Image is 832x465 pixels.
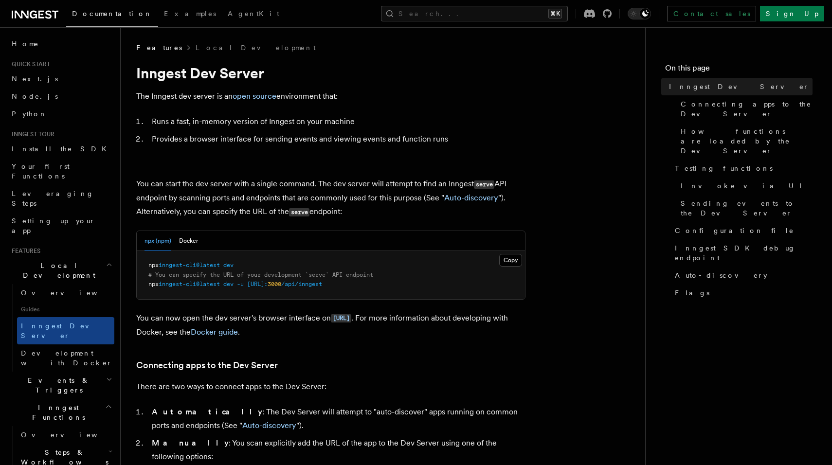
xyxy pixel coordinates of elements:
span: Overview [21,431,121,439]
kbd: ⌘K [548,9,562,18]
a: Development with Docker [17,344,114,372]
span: Local Development [8,261,106,280]
button: Events & Triggers [8,372,114,399]
li: Provides a browser interface for sending events and viewing events and function runs [149,132,525,146]
a: Auto-discovery [671,267,813,284]
a: Inngest SDK debug endpoint [671,239,813,267]
a: Documentation [66,3,158,27]
span: Flags [675,288,709,298]
code: serve [474,445,494,453]
a: Invoke via UI [677,177,813,195]
a: Inngest Dev Server [17,317,114,344]
a: Overview [17,284,114,302]
span: Configuration file [675,226,794,235]
a: Sign Up [760,6,824,21]
div: Local Development [8,284,114,372]
a: How functions are loaded by the Dev Server [677,123,813,160]
img: Dev Server Demo [136,161,525,426]
span: Next.js [12,75,58,83]
span: Inngest Functions [8,403,105,422]
a: Leveraging Steps [8,185,114,212]
span: AgentKit [228,10,279,18]
button: Local Development [8,257,114,284]
a: Your first Functions [8,158,114,185]
a: Flags [671,284,813,302]
span: Inngest Dev Server [21,322,104,340]
span: Examples [164,10,216,18]
a: Install the SDK [8,140,114,158]
a: Inngest Dev Server [665,78,813,95]
a: Testing functions [671,160,813,177]
span: Home [12,39,39,49]
a: Connecting apps to the Dev Server [677,95,813,123]
span: Install the SDK [12,145,112,153]
span: Features [136,43,182,53]
span: Invoke via UI [681,181,810,191]
span: Inngest Dev Server [669,82,809,91]
a: Python [8,105,114,123]
span: Sending events to the Dev Server [681,198,813,218]
span: Documentation [72,10,152,18]
a: Overview [17,426,114,444]
a: Setting up your app [8,212,114,239]
span: Events & Triggers [8,376,106,395]
span: Quick start [8,60,50,68]
button: Inngest Functions [8,399,114,426]
span: Guides [17,302,114,317]
a: Node.js [8,88,114,105]
span: Development with Docker [21,349,112,367]
a: Sending events to the Dev Server [677,195,813,222]
span: Features [8,247,40,255]
span: Overview [21,289,121,297]
span: Auto-discovery [675,270,767,280]
p: The Inngest dev server is an environment that: [136,89,525,103]
span: Inngest SDK debug endpoint [675,243,813,263]
span: Inngest tour [8,130,54,138]
button: Toggle dark mode [628,8,651,19]
span: Connecting apps to the Dev Server [681,99,813,119]
a: Local Development [196,43,316,53]
a: Next.js [8,70,114,88]
li: Runs a fast, in-memory version of Inngest on your machine [149,115,525,128]
span: Your first Functions [12,162,70,180]
span: Leveraging Steps [12,190,94,207]
a: Home [8,35,114,53]
span: Python [12,110,47,118]
span: Setting up your app [12,217,95,234]
a: AgentKit [222,3,285,26]
a: Examples [158,3,222,26]
h4: On this page [665,62,813,78]
button: Search...⌘K [381,6,568,21]
span: Testing functions [675,163,773,173]
span: How functions are loaded by the Dev Server [681,126,813,156]
a: Contact sales [667,6,756,21]
a: open source [233,91,276,101]
span: Node.js [12,92,58,100]
h1: Inngest Dev Server [136,64,525,82]
a: Configuration file [671,222,813,239]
